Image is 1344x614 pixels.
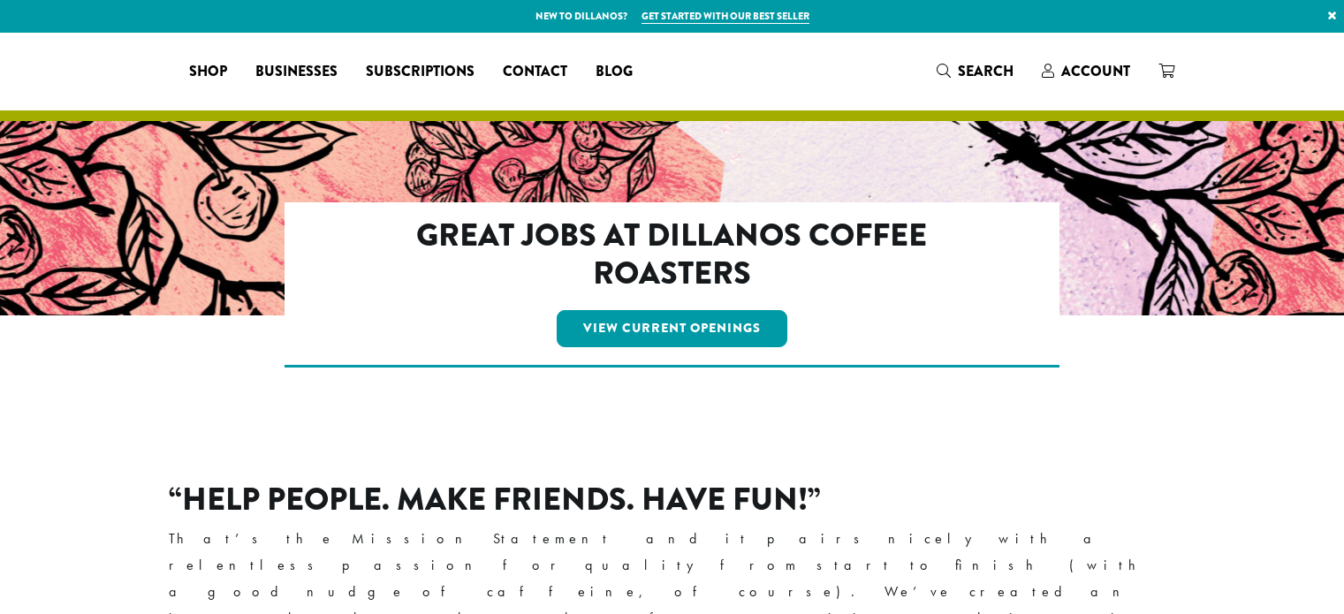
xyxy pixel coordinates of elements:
[366,61,475,83] span: Subscriptions
[169,481,1176,519] h2: “Help People. Make Friends. Have Fun!”
[361,216,983,292] h2: Great Jobs at Dillanos Coffee Roasters
[923,57,1028,86] a: Search
[557,310,787,347] a: View Current Openings
[255,61,338,83] span: Businesses
[1061,61,1130,81] span: Account
[175,57,241,86] a: Shop
[596,61,633,83] span: Blog
[958,61,1014,81] span: Search
[642,9,809,24] a: Get started with our best seller
[503,61,567,83] span: Contact
[189,61,227,83] span: Shop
